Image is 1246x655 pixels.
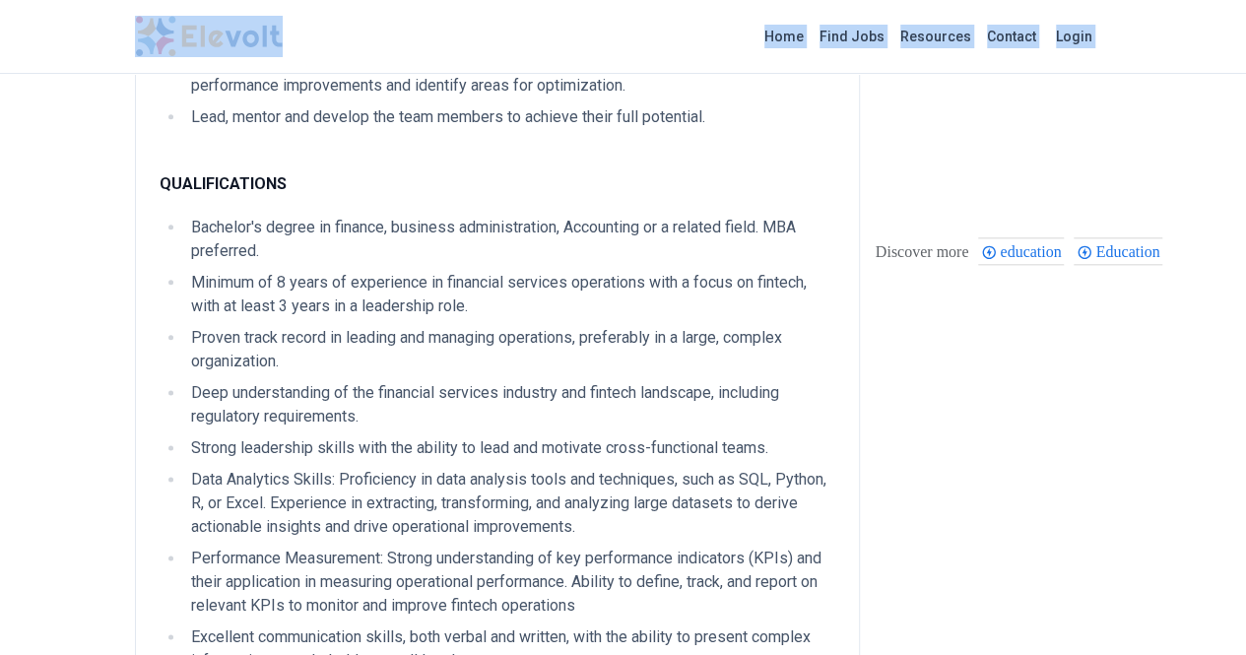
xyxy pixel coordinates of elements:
a: Resources [892,21,979,52]
iframe: Chat Widget [1148,560,1246,655]
li: Data Analytics Skills: Proficiency in data analysis tools and techniques, such as SQL, Python, R,... [185,468,835,539]
li: Bachelor's degree in finance, business administration, Accounting or a related field. MBA preferred. [185,216,835,263]
a: Login [1044,17,1104,56]
a: Contact [979,21,1044,52]
li: Proven track record in leading and managing operations, preferably in a large, complex organization. [185,326,835,373]
div: Education [1074,237,1162,265]
img: Elevolt [135,16,283,57]
div: education [978,237,1064,265]
li: Performance Measurement: Strong understanding of key performance indicators (KPIs) and their appl... [185,547,835,618]
a: Find Jobs [812,21,892,52]
strong: QUALIFICATIONS [160,174,287,193]
li: Deep understanding of the financial services industry and fintech landscape, including regulatory... [185,381,835,428]
li: Minimum of 8 years of experience in financial services operations with a focus on fintech, with a... [185,271,835,318]
span: education [1000,243,1067,260]
div: These are topics related to the article that might interest you [876,238,969,266]
span: Education [1095,243,1165,260]
li: Lead, mentor and develop the team members to achieve their full potential. [185,105,835,129]
a: Home [756,21,812,52]
li: Strong leadership skills with the ability to lead and motivate cross-functional teams. [185,436,835,460]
